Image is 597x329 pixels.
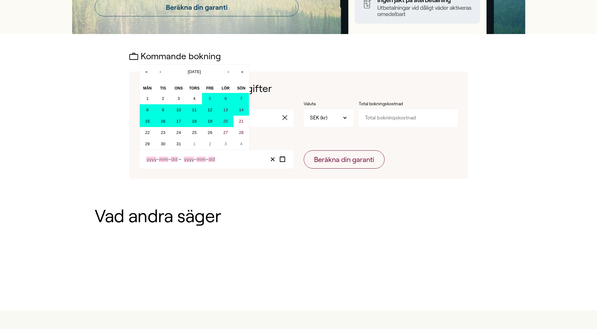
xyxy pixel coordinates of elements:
[176,119,181,124] abbr: 17 december 2025
[208,157,215,162] input: Day
[171,116,187,127] button: 17 december 2025
[359,101,422,107] label: Total bokningskostnad
[187,104,202,116] button: 11 december 2025
[194,157,196,162] span: -
[239,107,244,112] abbr: 14 december 2025
[240,96,242,101] abbr: 7 december 2025
[202,104,218,116] button: 12 december 2025
[237,86,245,90] abbr: söndag
[268,155,278,164] button: Clear value
[189,86,200,90] abbr: torsdag
[206,157,208,162] span: -
[154,65,167,78] button: ‹
[223,130,228,135] abbr: 27 december 2025
[176,130,181,135] abbr: 24 december 2025
[223,107,228,112] abbr: 13 december 2025
[143,86,152,90] abbr: måndag
[176,107,181,112] abbr: 10 december 2025
[234,104,249,116] button: 14 december 2025
[209,96,211,101] abbr: 5 december 2025
[167,65,222,78] button: [DATE]
[222,65,235,78] button: ›
[235,65,249,78] button: »
[95,206,503,226] h1: Vad andra säger
[155,127,171,138] button: 23 december 2025
[208,119,212,124] abbr: 19 december 2025
[196,157,206,162] input: Month
[145,130,150,135] abbr: 22 december 2025
[129,52,468,61] h2: Kommande bokning
[171,138,187,150] button: 31 december 2025
[218,127,234,138] button: 27 december 2025
[239,130,244,135] abbr: 28 december 2025
[175,86,183,90] abbr: onsdag
[139,82,458,96] h1: Ange dina bokningsuppgifter
[160,86,166,90] abbr: tisdag
[209,141,211,146] abbr: 2 januari 2026
[280,109,294,126] button: clear value
[184,157,194,162] input: Year
[202,127,218,138] button: 26 december 2025
[161,141,166,146] abbr: 30 december 2025
[156,157,159,162] span: -
[218,104,234,116] button: 13 december 2025
[155,116,171,127] button: 16 december 2025
[146,96,149,101] abbr: 1 december 2025
[208,130,212,135] abbr: 26 december 2025
[304,101,354,107] label: Valuta
[187,127,202,138] button: 25 december 2025
[202,138,218,150] button: 2 januari 2026
[202,116,218,127] button: 19 december 2025
[145,119,150,124] abbr: 15 december 2025
[234,116,249,127] button: 21 december 2025
[162,107,164,112] abbr: 9 december 2025
[159,157,168,162] input: Month
[193,141,195,146] abbr: 1 januari 2026
[187,116,202,127] button: 18 december 2025
[168,157,171,162] span: -
[162,96,164,101] abbr: 2 december 2025
[218,116,234,127] button: 20 december 2025
[234,127,249,138] button: 28 december 2025
[240,141,242,146] abbr: 4 januari 2026
[140,127,155,138] button: 22 december 2025
[187,93,202,104] button: 4 december 2025
[171,104,187,116] button: 10 december 2025
[223,119,228,124] abbr: 20 december 2025
[146,107,149,112] abbr: 8 december 2025
[140,65,154,78] button: «
[178,157,183,162] span: –
[146,157,157,162] input: Year
[278,155,287,164] button: Toggle calendar
[192,119,197,124] abbr: 18 december 2025
[171,157,178,162] input: Day
[193,96,195,101] abbr: 4 december 2025
[206,86,214,90] abbr: fredag
[140,104,155,116] button: 8 december 2025
[208,107,212,112] abbr: 12 december 2025
[145,141,150,146] abbr: 29 december 2025
[176,141,181,146] abbr: 31 december 2025
[224,141,227,146] abbr: 3 januari 2026
[192,107,197,112] abbr: 11 december 2025
[304,150,385,169] button: Beräkna din garanti
[95,244,503,288] iframe: Customer reviews powered by Trustpilot
[155,93,171,104] button: 2 december 2025
[161,119,166,124] abbr: 16 december 2025
[234,138,249,150] button: 4 januari 2026
[155,104,171,116] button: 9 december 2025
[140,138,155,150] button: 29 december 2025
[155,138,171,150] button: 30 december 2025
[202,93,218,104] button: 5 december 2025
[171,93,187,104] button: 3 december 2025
[310,114,327,121] span: SEK (kr)
[239,119,244,124] abbr: 21 december 2025
[359,109,458,126] input: Total bokningskostnad
[177,96,180,101] abbr: 3 december 2025
[224,96,227,101] abbr: 6 december 2025
[140,93,155,104] button: 1 december 2025
[171,127,187,138] button: 24 december 2025
[140,116,155,127] button: 15 december 2025
[187,138,202,150] button: 1 januari 2026
[218,138,234,150] button: 3 januari 2026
